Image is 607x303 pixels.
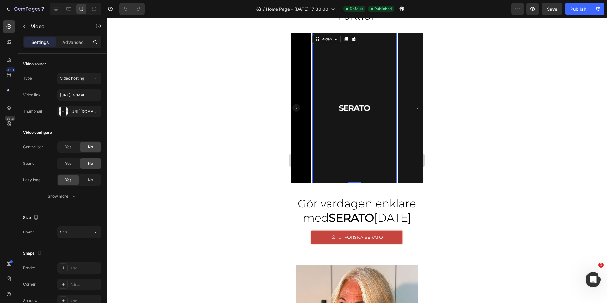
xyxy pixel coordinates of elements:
div: Video configure [23,130,52,135]
span: No [88,161,93,166]
span: / [263,6,265,12]
div: Add... [70,282,100,288]
button: 9:16 [57,226,101,238]
span: 9:16 [60,230,67,234]
video: Video [107,15,192,165]
span: No [88,144,93,150]
span: Published [374,6,392,12]
p: Video [31,22,84,30]
strong: SERATO [38,193,83,207]
button: Video hosting [57,73,101,84]
div: Lazy load [23,177,40,183]
span: Yes [65,144,71,150]
div: Show more [48,193,77,200]
div: Shape [23,249,43,258]
button: Save [542,3,562,15]
p: Advanced [62,39,84,46]
span: No [88,177,93,183]
button: Carousel Next Arrow [123,86,131,94]
span: Yes [65,161,71,166]
div: Beta [5,116,15,121]
span: Gör vardagen enklare med [DATE] [7,179,125,207]
button: Show more [23,191,101,202]
div: [URL][DOMAIN_NAME] [70,109,100,114]
iframe: Design area [291,18,423,303]
span: Default [350,6,363,12]
div: Video source [23,61,47,67]
div: Publish [570,6,586,12]
p: 7 [41,5,44,13]
div: Control bar [23,144,43,150]
div: Type [23,76,32,81]
button: 7 [3,3,47,15]
p: Settings [31,39,49,46]
p: Utforska SERATO [47,217,92,222]
iframe: Intercom live chat [586,272,601,287]
span: 1 [598,263,604,268]
div: Size [23,213,40,222]
div: Corner [23,281,36,287]
span: Yes [65,177,71,183]
div: Thumbnail [23,108,42,114]
div: 450 [6,67,15,72]
div: Border [23,265,35,271]
span: Home Page - [DATE] 17:30:00 [266,6,328,12]
div: Frame [23,229,35,235]
button: Publish [565,3,592,15]
div: Video link [23,92,40,98]
span: Video hosting [60,76,84,81]
div: Add... [70,265,100,271]
div: Sound [23,161,34,166]
a: Utforska SERATO [21,213,112,226]
span: Save [547,6,557,12]
div: Undo/Redo [119,3,145,15]
input: Insert video url here [57,89,101,101]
